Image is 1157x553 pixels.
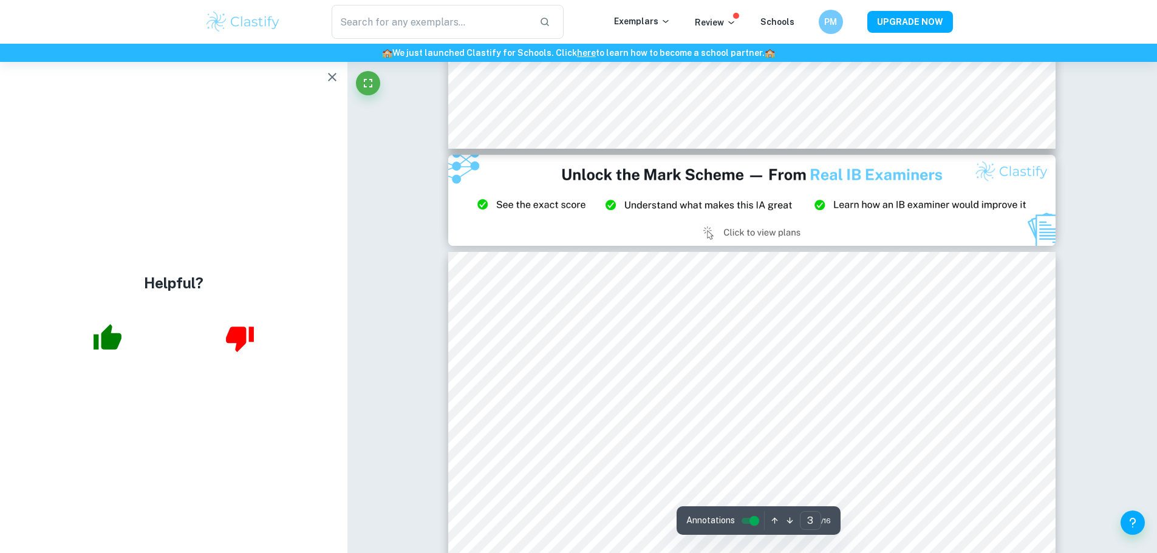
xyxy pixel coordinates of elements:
[577,48,596,58] a: here
[765,48,775,58] span: 🏫
[760,17,794,27] a: Schools
[382,48,392,58] span: 🏫
[1121,511,1145,535] button: Help and Feedback
[695,16,736,29] p: Review
[356,71,380,95] button: Fullscreen
[686,514,735,527] span: Annotations
[614,15,671,28] p: Exemplars
[819,10,843,34] button: PM
[144,272,203,294] h4: Helpful?
[824,15,838,29] h6: PM
[821,515,831,526] span: / 16
[448,155,1056,246] img: Ad
[332,5,530,39] input: Search for any exemplars...
[205,10,282,34] img: Clastify logo
[867,11,953,33] button: UPGRADE NOW
[2,46,1155,59] h6: We just launched Clastify for Schools. Click to learn how to become a school partner.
